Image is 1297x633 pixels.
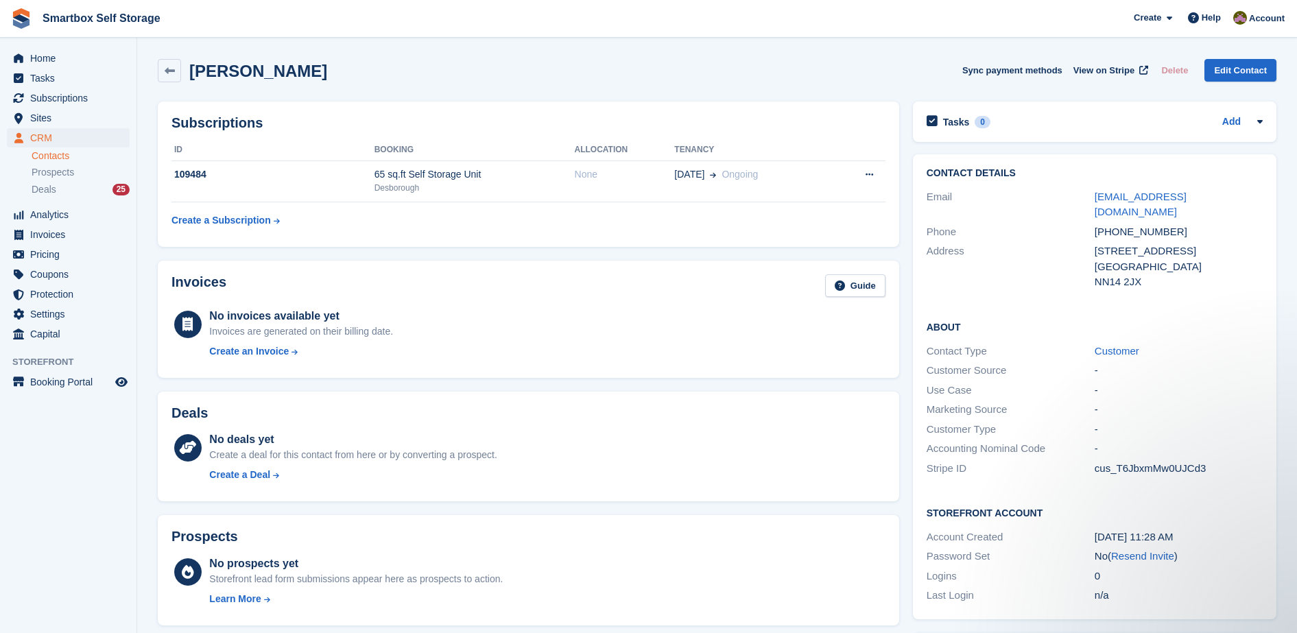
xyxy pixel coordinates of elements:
div: 25 [112,184,130,195]
th: Allocation [575,139,675,161]
span: Coupons [30,265,112,284]
a: menu [7,225,130,244]
span: Create [1134,11,1161,25]
div: Stripe ID [927,461,1095,477]
div: No deals yet [209,431,497,448]
a: Prospects [32,165,130,180]
h2: About [927,320,1263,333]
button: Sync payment methods [962,59,1062,82]
div: Password Set [927,549,1095,564]
a: menu [7,304,130,324]
a: menu [7,128,130,147]
a: Contacts [32,150,130,163]
span: Help [1202,11,1221,25]
a: Customer [1095,345,1139,357]
span: Invoices [30,225,112,244]
a: Add [1222,115,1241,130]
a: Edit Contact [1204,59,1276,82]
h2: Contact Details [927,168,1263,179]
a: Guide [825,274,885,297]
a: menu [7,49,130,68]
div: Email [927,189,1095,220]
div: Learn More [209,592,261,606]
div: None [575,167,675,182]
div: Use Case [927,383,1095,398]
div: No invoices available yet [209,308,393,324]
a: Preview store [113,374,130,390]
img: stora-icon-8386f47178a22dfd0bd8f6a31ec36ba5ce8667c1dd55bd0f319d3a0aa187defe.svg [11,8,32,29]
div: Create a Subscription [171,213,271,228]
span: Pricing [30,245,112,264]
div: Create a deal for this contact from here or by converting a prospect. [209,448,497,462]
div: Customer Source [927,363,1095,379]
h2: Deals [171,405,208,421]
div: Desborough [374,182,575,194]
a: Smartbox Self Storage [37,7,166,29]
span: Analytics [30,205,112,224]
a: Learn More [209,592,503,606]
h2: Tasks [943,116,970,128]
h2: Storefront Account [927,505,1263,519]
a: menu [7,324,130,344]
span: Home [30,49,112,68]
div: - [1095,422,1263,438]
div: - [1095,402,1263,418]
div: Storefront lead form submissions appear here as prospects to action. [209,572,503,586]
a: menu [7,285,130,304]
div: Accounting Nominal Code [927,441,1095,457]
span: Account [1249,12,1285,25]
span: Booking Portal [30,372,112,392]
div: Invoices are generated on their billing date. [209,324,393,339]
a: Create an Invoice [209,344,393,359]
div: - [1095,383,1263,398]
h2: Subscriptions [171,115,885,131]
a: menu [7,245,130,264]
th: ID [171,139,374,161]
div: Customer Type [927,422,1095,438]
span: Subscriptions [30,88,112,108]
span: [DATE] [674,167,704,182]
div: 109484 [171,167,374,182]
h2: Prospects [171,529,238,545]
div: 0 [975,116,990,128]
span: Capital [30,324,112,344]
div: NN14 2JX [1095,274,1263,290]
div: [GEOGRAPHIC_DATA] [1095,259,1263,275]
span: CRM [30,128,112,147]
a: menu [7,205,130,224]
span: Protection [30,285,112,304]
div: Address [927,243,1095,290]
a: Deals 25 [32,182,130,197]
div: Create an Invoice [209,344,289,359]
div: No prospects yet [209,556,503,572]
a: View on Stripe [1068,59,1151,82]
div: Marketing Source [927,402,1095,418]
h2: [PERSON_NAME] [189,62,327,80]
span: Deals [32,183,56,196]
a: menu [7,265,130,284]
img: Kayleigh Devlin [1233,11,1247,25]
th: Tenancy [674,139,831,161]
div: Logins [927,569,1095,584]
div: Create a Deal [209,468,270,482]
div: Phone [927,224,1095,240]
div: Last Login [927,588,1095,604]
a: menu [7,88,130,108]
span: Ongoing [722,169,758,180]
h2: Invoices [171,274,226,297]
span: Settings [30,304,112,324]
div: [STREET_ADDRESS] [1095,243,1263,259]
a: menu [7,69,130,88]
span: View on Stripe [1073,64,1134,77]
span: Prospects [32,166,74,179]
a: menu [7,108,130,128]
div: - [1095,363,1263,379]
a: menu [7,372,130,392]
a: Create a Deal [209,468,497,482]
div: Account Created [927,529,1095,545]
span: Tasks [30,69,112,88]
div: Contact Type [927,344,1095,359]
th: Booking [374,139,575,161]
div: [PHONE_NUMBER] [1095,224,1263,240]
a: [EMAIL_ADDRESS][DOMAIN_NAME] [1095,191,1187,218]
